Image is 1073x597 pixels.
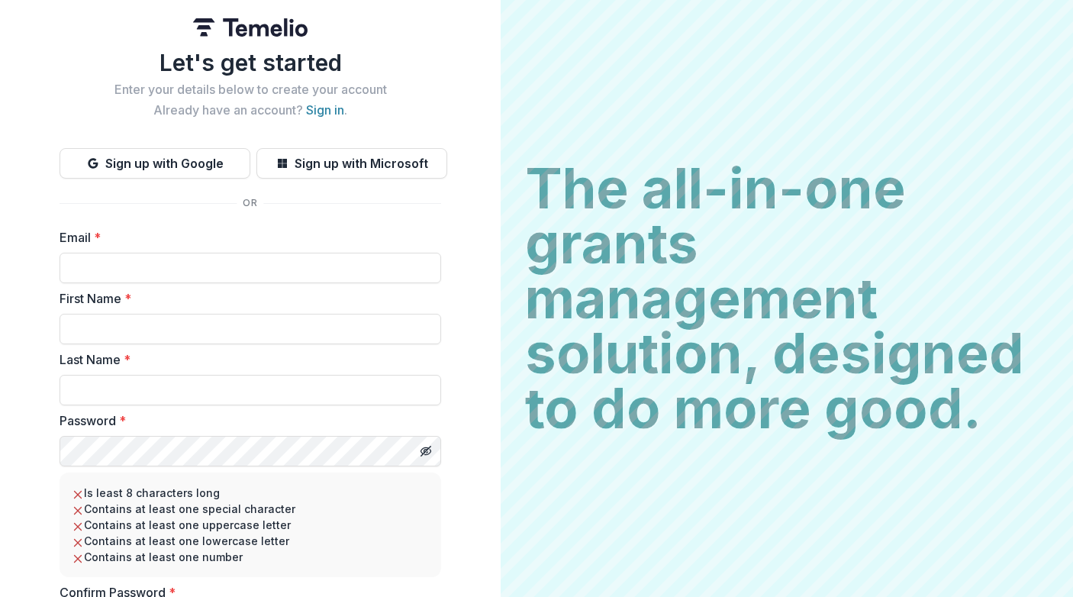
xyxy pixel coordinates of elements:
[60,289,432,308] label: First Name
[72,485,429,501] li: Is least 8 characters long
[60,103,441,118] h2: Already have an account? .
[60,350,432,369] label: Last Name
[60,148,250,179] button: Sign up with Google
[306,102,344,118] a: Sign in
[60,82,441,97] h2: Enter your details below to create your account
[60,228,432,247] label: Email
[72,501,429,517] li: Contains at least one special character
[256,148,447,179] button: Sign up with Microsoft
[60,49,441,76] h1: Let's get started
[60,411,432,430] label: Password
[193,18,308,37] img: Temelio
[414,439,438,463] button: Toggle password visibility
[72,549,429,565] li: Contains at least one number
[72,517,429,533] li: Contains at least one uppercase letter
[72,533,429,549] li: Contains at least one lowercase letter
